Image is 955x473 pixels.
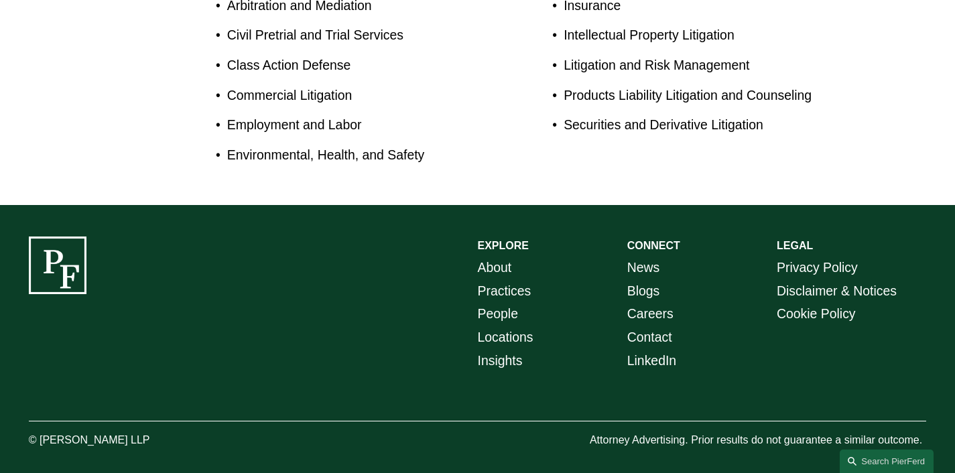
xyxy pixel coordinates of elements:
a: About [478,256,512,279]
p: Litigation and Risk Management [564,54,852,77]
a: Careers [627,302,674,326]
strong: LEGAL [777,240,813,251]
p: Class Action Defense [227,54,478,77]
p: Employment and Labor [227,113,478,137]
p: Securities and Derivative Litigation [564,113,852,137]
a: People [478,302,518,326]
a: Practices [478,279,531,303]
p: Environmental, Health, and Safety [227,143,478,167]
p: © [PERSON_NAME] LLP [29,431,216,450]
a: News [627,256,660,279]
a: Disclaimer & Notices [777,279,897,303]
strong: CONNECT [627,240,680,251]
strong: EXPLORE [478,240,529,251]
a: Privacy Policy [777,256,858,279]
p: Products Liability Litigation and Counseling [564,84,852,107]
p: Attorney Advertising. Prior results do not guarantee a similar outcome. [590,431,926,450]
a: Blogs [627,279,660,303]
a: Search this site [840,450,934,473]
p: Intellectual Property Litigation [564,23,852,47]
a: Contact [627,326,672,349]
p: Commercial Litigation [227,84,478,107]
a: Insights [478,349,523,373]
a: LinkedIn [627,349,676,373]
p: Civil Pretrial and Trial Services [227,23,478,47]
a: Cookie Policy [777,302,856,326]
a: Locations [478,326,533,349]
